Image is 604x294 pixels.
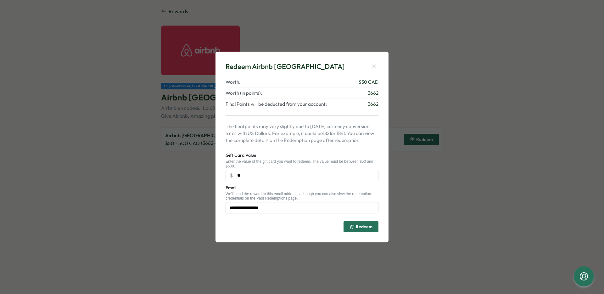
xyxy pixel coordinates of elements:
span: Worth: [226,79,240,86]
span: 3662 [368,101,378,108]
p: The final points may vary slightly due to [DATE] currency conversion rates with US Dollars. For e... [226,123,378,144]
label: Gift Card Value [226,152,256,159]
label: Email [226,184,236,191]
div: Redeem Airbnb [GEOGRAPHIC_DATA] [226,62,345,71]
span: Worth (in points): [226,90,262,97]
div: Enter the value of the gift card you want to redeem. The value must be between $50 and $500. [226,159,378,168]
span: Redeem [356,224,372,229]
span: 3662 [368,90,378,97]
span: $ 50 CAD [359,79,378,86]
button: Redeem [344,221,378,232]
div: We'll send the reward to this email address, although you can also view the redemption credential... [226,192,378,201]
span: Final Points will be deducted from your account: [226,101,327,108]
